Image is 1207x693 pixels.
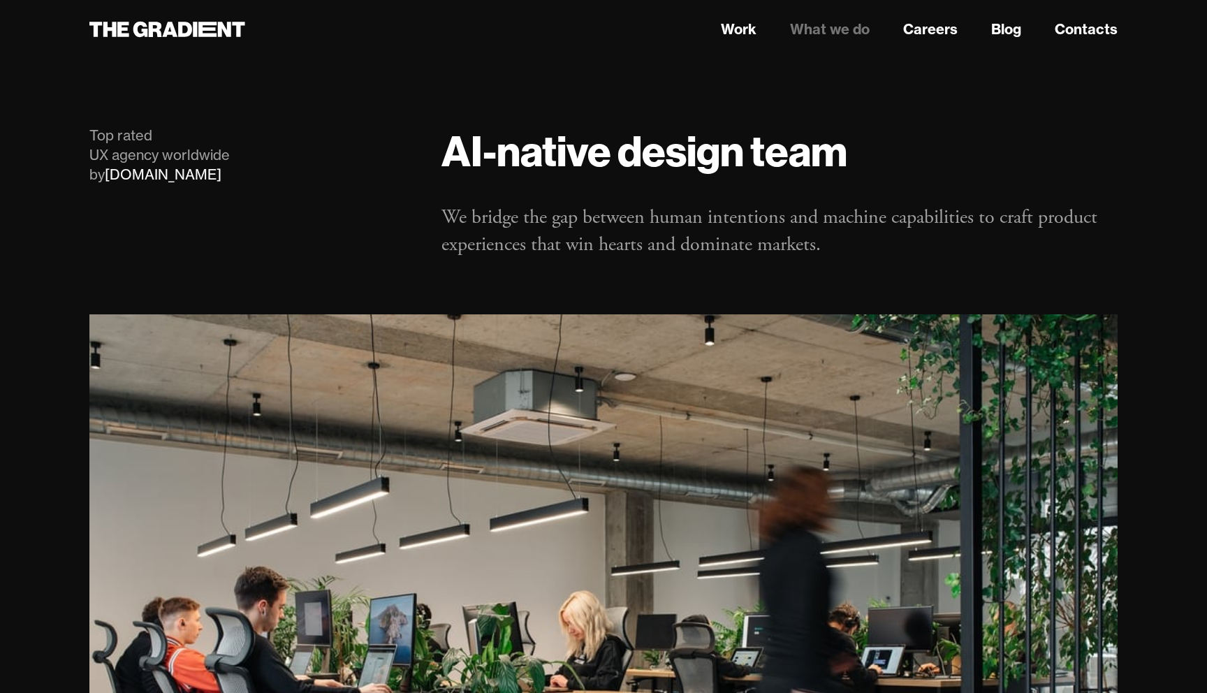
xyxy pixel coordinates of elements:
[89,126,414,184] div: Top rated UX agency worldwide by
[721,19,756,40] a: Work
[1055,19,1118,40] a: Contacts
[441,126,1118,176] h1: AI-native design team
[790,19,870,40] a: What we do
[991,19,1021,40] a: Blog
[441,204,1118,258] p: We bridge the gap between human intentions and machine capabilities to craft product experiences ...
[903,19,958,40] a: Careers
[105,166,221,183] a: [DOMAIN_NAME]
